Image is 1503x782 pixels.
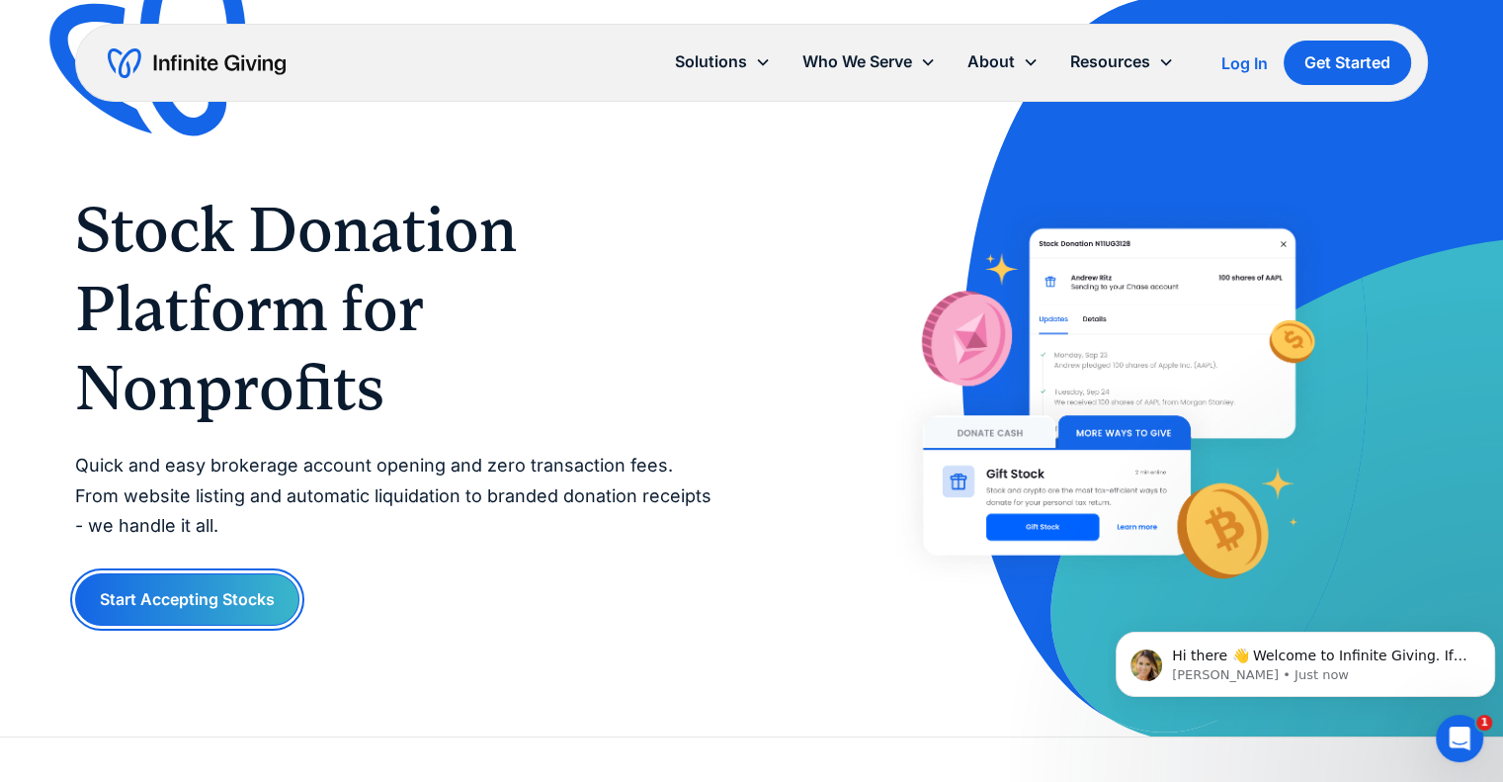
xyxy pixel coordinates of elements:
div: Who We Serve [787,41,952,83]
a: Log In [1221,51,1268,75]
div: About [952,41,1054,83]
a: Get Started [1284,41,1411,85]
div: Solutions [675,48,747,75]
div: Resources [1070,48,1150,75]
a: home [108,47,286,79]
div: Log In [1221,55,1268,71]
iframe: Intercom notifications message [1108,590,1503,729]
div: About [967,48,1015,75]
iframe: Intercom live chat [1436,715,1483,762]
div: Who We Serve [802,48,912,75]
p: Quick and easy brokerage account opening and zero transaction fees. From website listing and auto... [75,451,711,542]
div: Solutions [659,41,787,83]
h1: Stock Donation Platform for Nonprofits [75,190,711,427]
span: 1 [1476,715,1492,731]
div: Resources [1054,41,1190,83]
img: With Infinite Giving’s stock donation platform, it’s easy for donors to give stock to your nonpro... [887,193,1332,623]
a: Start Accepting Stocks [75,573,299,626]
